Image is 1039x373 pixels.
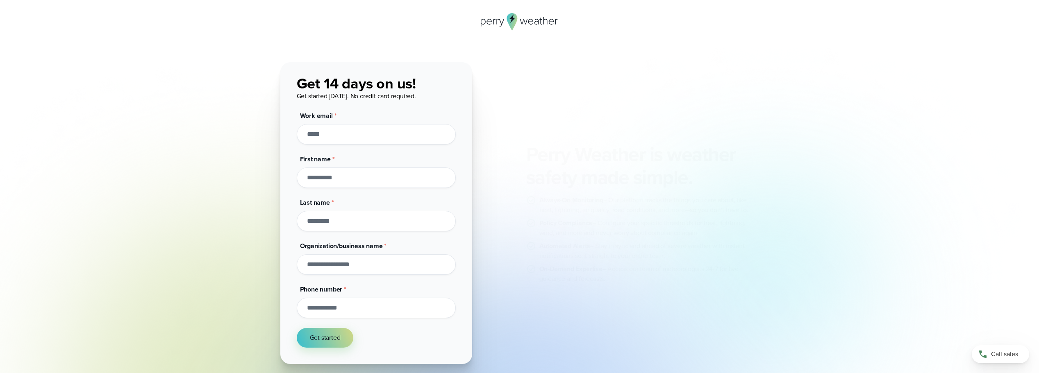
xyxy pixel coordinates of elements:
[297,72,416,94] span: Get 14 days on us!
[297,91,416,101] span: Get started [DATE]. No credit card required.
[300,241,383,251] span: Organization/business name
[991,349,1018,359] span: Call sales
[300,198,330,207] span: Last name
[310,333,341,343] span: Get started
[300,154,331,164] span: First name
[972,345,1029,363] a: Call sales
[297,328,354,348] button: Get started
[300,111,333,120] span: Work email
[300,285,343,294] span: Phone number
